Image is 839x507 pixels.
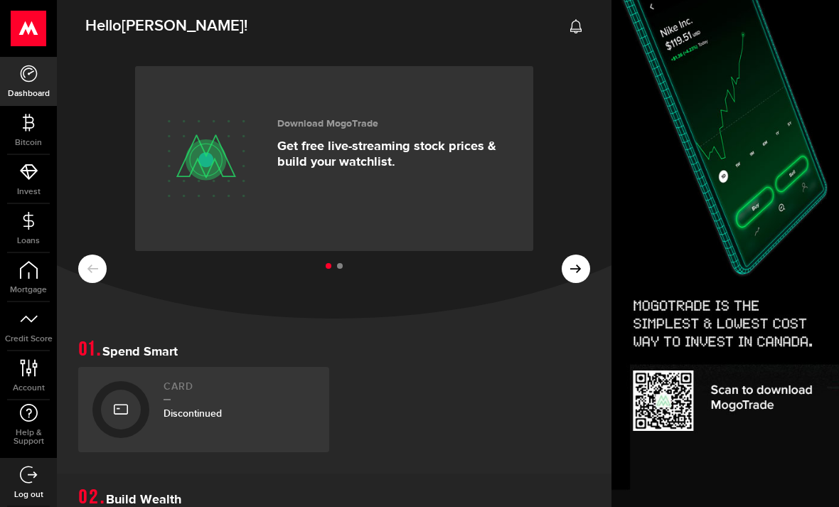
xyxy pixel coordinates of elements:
h2: Card [164,381,315,400]
h3: Download MogoTrade [277,118,512,130]
p: Get free live-streaming stock prices & build your watchlist. [277,139,512,170]
span: [PERSON_NAME] [122,16,244,36]
a: CardDiscontinued [78,367,329,452]
span: Discontinued [164,407,222,420]
span: Hello ! [85,11,247,41]
a: Download MogoTrade Get free live-streaming stock prices & build your watchlist. [135,66,533,251]
h1: Spend Smart [78,340,590,360]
